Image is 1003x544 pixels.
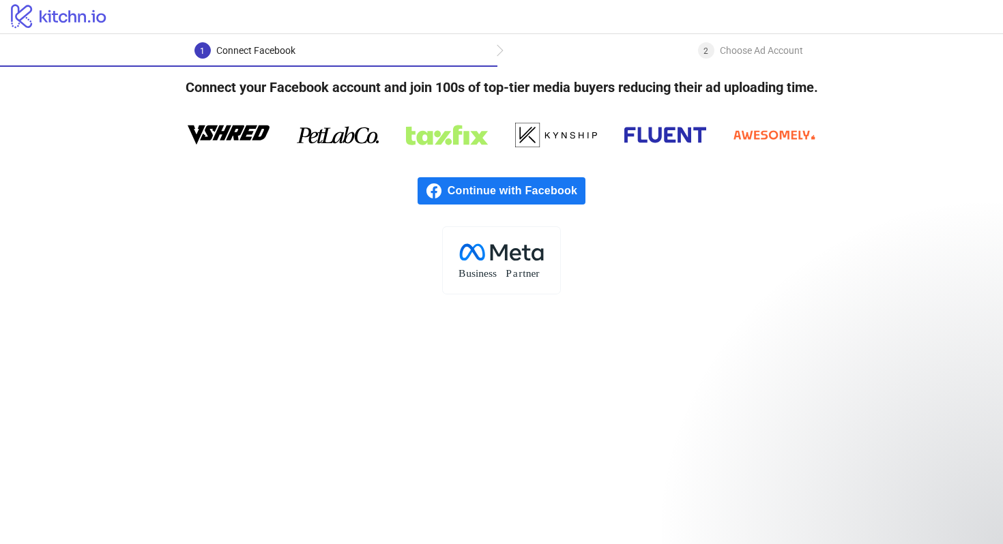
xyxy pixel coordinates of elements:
h4: Connect your Facebook account and join 100s of top-tier media buyers reducing their ad uploading ... [164,67,840,108]
iframe: Intercom notifications message [730,442,1003,537]
div: Choose Ad Account [720,42,803,59]
tspan: usiness [466,267,497,279]
tspan: B [459,267,465,279]
a: Continue with Facebook [418,177,585,205]
tspan: a [513,267,518,279]
div: Connect Facebook [216,42,295,59]
tspan: tner [523,267,540,279]
span: 1 [200,46,205,56]
tspan: P [506,267,512,279]
span: Continue with Facebook [448,177,585,205]
tspan: r [519,267,523,279]
span: 2 [703,46,708,56]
